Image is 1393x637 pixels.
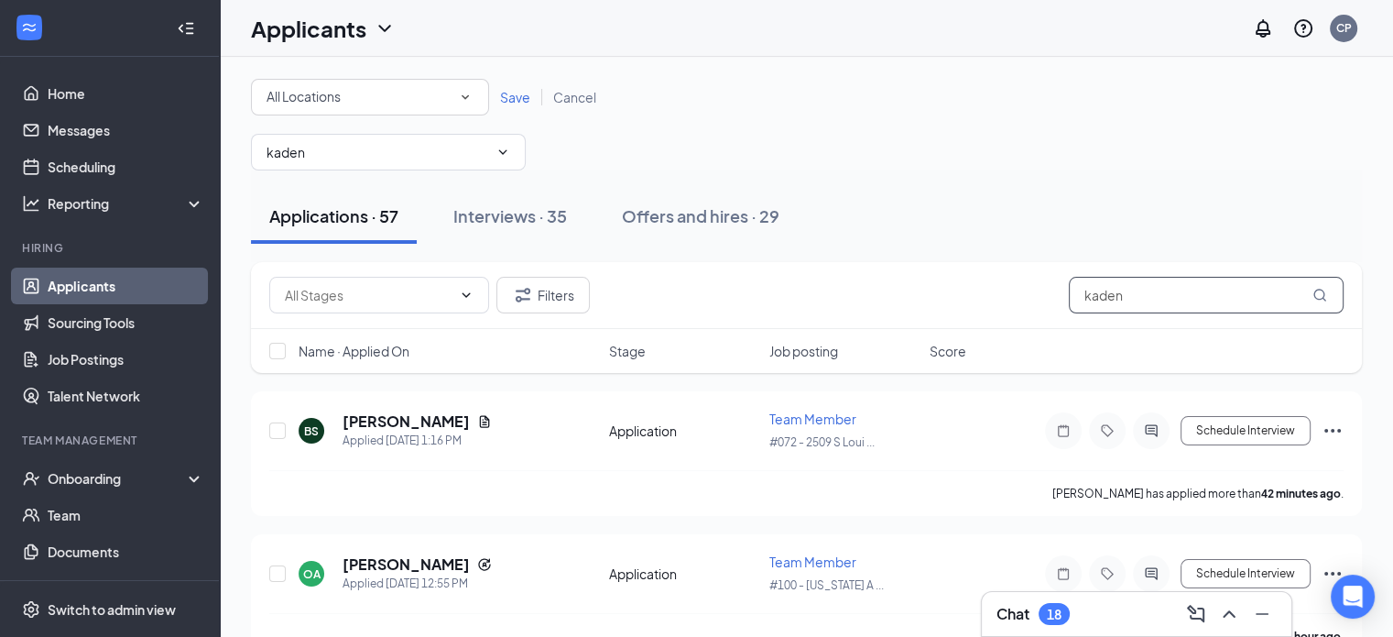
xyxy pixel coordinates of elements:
svg: Document [477,414,492,429]
svg: MagnifyingGlass [1312,288,1327,302]
a: Job Postings [48,341,204,378]
input: All Job Postings [267,142,488,162]
svg: ComposeMessage [1185,603,1207,625]
button: Filter Filters [496,277,590,313]
svg: ActiveChat [1140,566,1162,581]
span: Team Member [769,411,856,427]
button: Schedule Interview [1181,559,1311,588]
span: Team Member [769,554,856,570]
a: Documents [48,533,204,570]
svg: Note [1052,566,1074,581]
button: Schedule Interview [1181,416,1311,445]
svg: Filter [512,284,534,306]
svg: Tag [1096,423,1118,438]
input: All Stages [285,285,452,305]
div: Interviews · 35 [453,204,567,227]
div: 18 [1047,607,1061,622]
a: Home [48,75,204,112]
div: Application [609,565,758,583]
input: Search in applications [1069,277,1344,313]
span: Job posting [769,342,838,360]
button: ComposeMessage [1181,599,1211,629]
div: Switch to admin view [48,600,176,619]
div: Application [609,422,758,440]
a: Scheduling [48,148,204,185]
span: Score [930,342,966,360]
span: Name · Applied On [299,342,409,360]
span: #072 - 2509 S Loui ... [769,435,875,449]
svg: QuestionInfo [1292,17,1314,39]
svg: Settings [22,600,40,619]
svg: Tag [1096,566,1118,581]
button: Minimize [1247,599,1277,629]
div: Open Intercom Messenger [1331,575,1375,619]
span: #100 - [US_STATE] A ... [769,578,884,592]
button: ChevronUp [1214,599,1244,629]
div: Applications · 57 [269,204,398,227]
svg: Minimize [1251,603,1273,625]
span: All Locations [267,88,341,104]
div: Applied [DATE] 12:55 PM [343,575,492,593]
svg: Analysis [22,194,40,213]
svg: ChevronDown [459,288,473,302]
svg: Reapply [477,557,492,572]
div: Hiring [22,240,201,256]
svg: ChevronDown [374,17,396,39]
div: Team Management [22,433,201,448]
a: Messages [48,112,204,148]
b: 42 minutes ago [1261,487,1341,500]
svg: Collapse [177,19,195,38]
svg: Ellipses [1322,420,1344,442]
p: [PERSON_NAME] has applied more than . [1052,486,1344,501]
h1: Applicants [251,13,366,44]
svg: ActiveChat [1140,423,1162,438]
svg: WorkstreamLogo [20,18,38,37]
a: Surveys [48,570,204,607]
svg: ChevronUp [1218,603,1240,625]
svg: ChevronDown [495,145,510,159]
span: Stage [609,342,646,360]
a: Applicants [48,268,204,304]
span: Save [500,89,530,105]
a: Sourcing Tools [48,304,204,341]
a: Team [48,497,204,533]
div: Applied [DATE] 1:16 PM [343,432,492,450]
div: Reporting [48,194,205,213]
svg: Notifications [1252,17,1274,39]
svg: SmallChevronDown [457,89,473,105]
div: Onboarding [48,469,189,488]
span: Cancel [553,89,596,105]
h3: Chat [996,604,1029,624]
svg: UserCheck [22,469,40,488]
div: Offers and hires · 29 [622,204,779,227]
a: Talent Network [48,378,204,414]
svg: Note [1052,423,1074,438]
div: CP [1336,20,1352,36]
div: All Locations [267,86,473,108]
h5: [PERSON_NAME] [343,412,470,432]
div: BS [304,423,319,439]
div: OA [303,566,321,582]
svg: Ellipses [1322,563,1344,585]
h5: [PERSON_NAME] [343,555,470,575]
